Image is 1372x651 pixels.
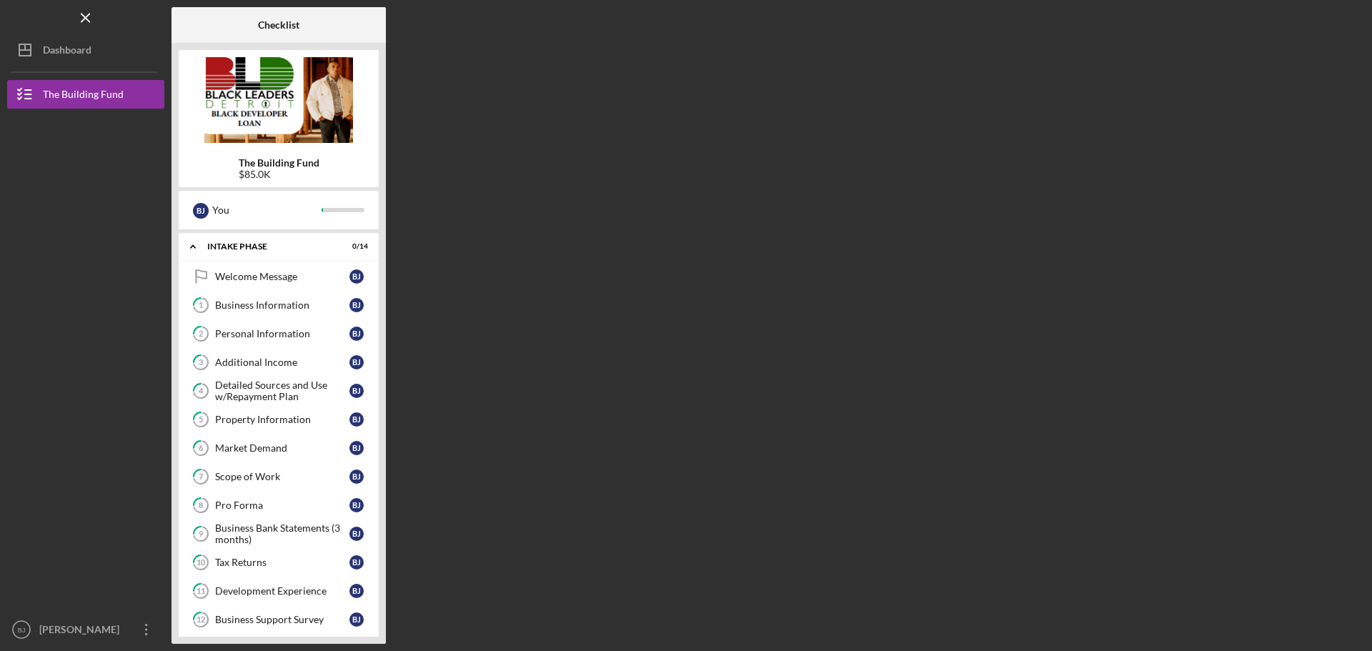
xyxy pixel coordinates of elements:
div: B J [193,203,209,219]
div: [PERSON_NAME] [36,615,129,647]
tspan: 6 [199,444,204,453]
div: Business Bank Statements (3 months) [215,522,349,545]
button: The Building Fund [7,80,164,109]
div: 0 / 14 [342,242,368,251]
div: B J [349,498,364,512]
tspan: 11 [197,587,205,596]
div: Personal Information [215,328,349,339]
b: Checklist [258,19,299,31]
tspan: 4 [199,387,204,396]
div: Tax Returns [215,557,349,568]
tspan: 2 [199,329,203,339]
div: B J [349,412,364,427]
div: B J [349,384,364,398]
div: B J [349,298,364,312]
text: BJ [17,626,25,634]
div: Welcome Message [215,271,349,282]
div: Development Experience [215,585,349,597]
div: B J [349,584,364,598]
a: 4Detailed Sources and Use w/Repayment PlanBJ [186,377,372,405]
div: You [212,198,322,222]
div: Intake Phase [207,242,332,251]
a: 9Business Bank Statements (3 months)BJ [186,520,372,548]
div: Property Information [215,414,349,425]
tspan: 10 [197,558,206,567]
div: B J [349,269,364,284]
div: B J [349,355,364,369]
div: Pro Forma [215,500,349,511]
div: $85.0K [239,169,319,180]
button: BJ[PERSON_NAME] [7,615,164,644]
tspan: 9 [199,530,204,539]
a: Welcome MessageBJ [186,262,372,291]
a: 12Business Support SurveyBJ [186,605,372,634]
div: B J [349,527,364,541]
button: Dashboard [7,36,164,64]
tspan: 7 [199,472,204,482]
div: Market Demand [215,442,349,454]
div: B J [349,441,364,455]
tspan: 12 [197,615,205,625]
div: Scope of Work [215,471,349,482]
div: B J [349,469,364,484]
div: Additional Income [215,357,349,368]
tspan: 8 [199,501,203,510]
a: 8Pro FormaBJ [186,491,372,520]
b: The Building Fund [239,157,319,169]
img: Product logo [179,57,379,143]
tspan: 3 [199,358,203,367]
div: B J [349,555,364,570]
a: 3Additional IncomeBJ [186,348,372,377]
div: Business Support Survey [215,614,349,625]
div: B J [349,327,364,341]
a: 10Tax ReturnsBJ [186,548,372,577]
tspan: 5 [199,415,203,424]
div: Dashboard [43,36,91,68]
div: Detailed Sources and Use w/Repayment Plan [215,379,349,402]
a: 1Business InformationBJ [186,291,372,319]
a: 2Personal InformationBJ [186,319,372,348]
a: 5Property InformationBJ [186,405,372,434]
div: Business Information [215,299,349,311]
tspan: 1 [199,301,203,310]
a: 6Market DemandBJ [186,434,372,462]
a: 11Development ExperienceBJ [186,577,372,605]
div: B J [349,612,364,627]
a: 7Scope of WorkBJ [186,462,372,491]
div: The Building Fund [43,80,124,112]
